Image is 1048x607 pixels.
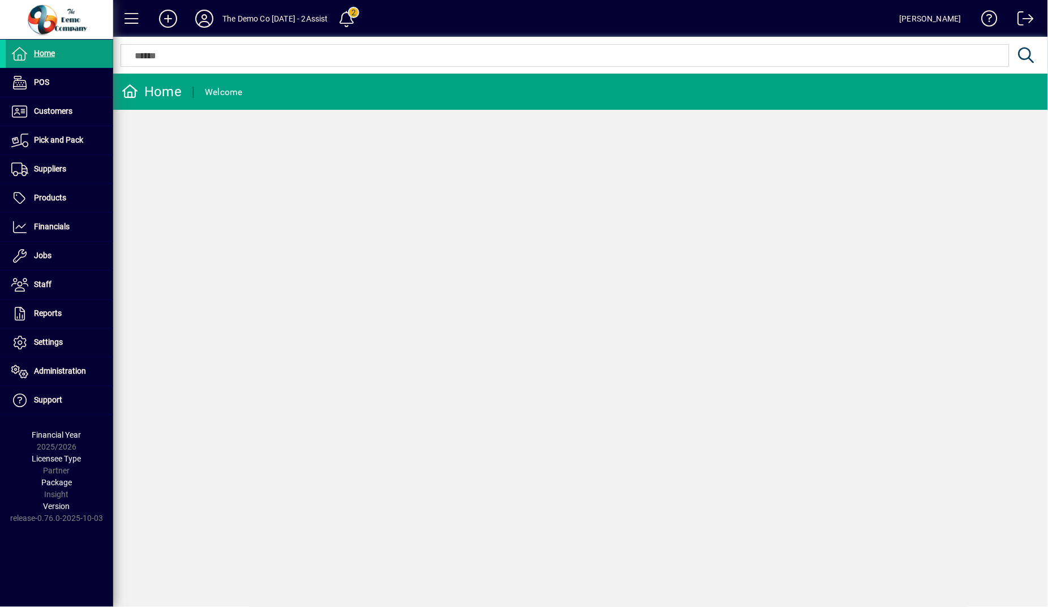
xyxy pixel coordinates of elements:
[34,280,51,289] span: Staff
[6,242,113,270] a: Jobs
[6,271,113,299] a: Staff
[34,309,62,318] span: Reports
[6,69,113,97] a: POS
[44,502,70,511] span: Version
[41,478,72,487] span: Package
[34,164,66,173] span: Suppliers
[34,251,51,260] span: Jobs
[6,300,113,328] a: Reports
[6,184,113,212] a: Products
[34,337,63,347] span: Settings
[6,328,113,357] a: Settings
[34,193,66,202] span: Products
[34,366,86,375] span: Administration
[34,78,49,87] span: POS
[205,83,243,101] div: Welcome
[6,155,113,183] a: Suppliers
[6,357,113,386] a: Administration
[6,213,113,241] a: Financials
[34,135,83,144] span: Pick and Pack
[900,10,961,28] div: [PERSON_NAME]
[6,97,113,126] a: Customers
[1009,2,1034,39] a: Logout
[186,8,222,29] button: Profile
[34,222,70,231] span: Financials
[222,10,328,28] div: The Demo Co [DATE] - 2Assist
[34,106,72,116] span: Customers
[34,49,55,58] span: Home
[32,454,81,463] span: Licensee Type
[973,2,998,39] a: Knowledge Base
[6,386,113,414] a: Support
[150,8,186,29] button: Add
[32,430,81,439] span: Financial Year
[122,83,182,101] div: Home
[6,126,113,155] a: Pick and Pack
[34,395,62,404] span: Support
